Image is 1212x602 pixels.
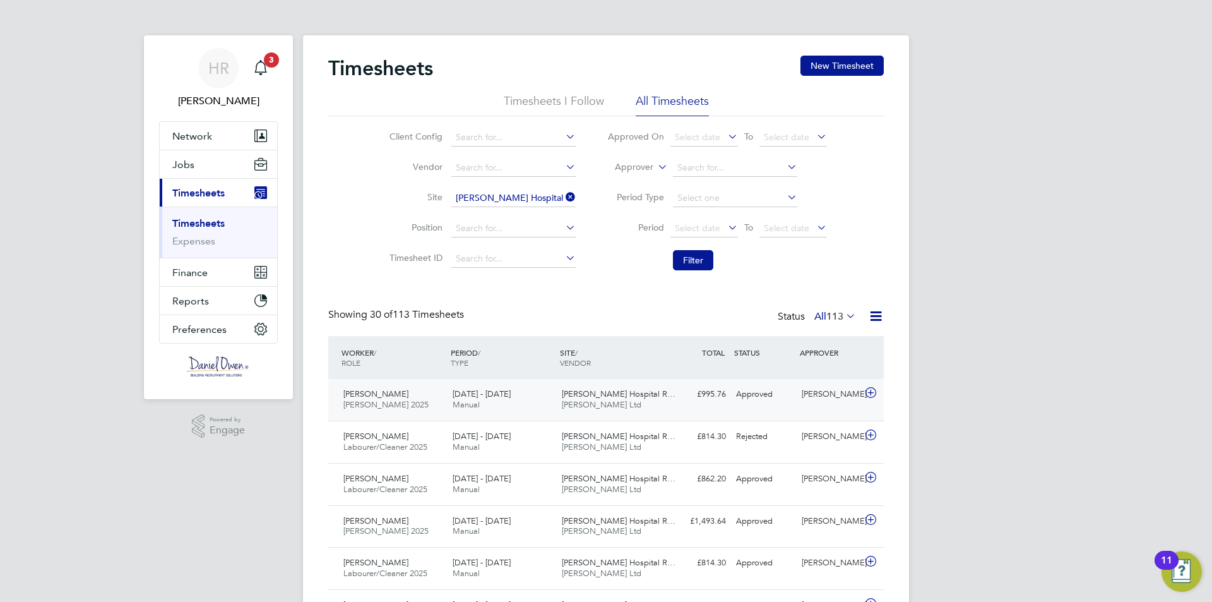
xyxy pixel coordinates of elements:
span: [PERSON_NAME] Ltd [562,568,641,579]
span: / [575,347,578,358]
div: [PERSON_NAME] [797,384,862,405]
a: Timesheets [172,217,225,229]
span: [PERSON_NAME] [343,431,408,442]
h2: Timesheets [328,56,433,81]
span: HR [208,60,229,76]
div: PERIOD [448,341,557,374]
div: £862.20 [665,469,731,490]
span: TYPE [451,358,468,368]
label: Position [386,222,443,233]
button: Network [160,122,277,150]
div: WORKER [338,341,448,374]
div: [PERSON_NAME] [797,511,862,532]
button: Timesheets [160,179,277,207]
span: [PERSON_NAME] Hospital R… [562,388,675,399]
span: [PERSON_NAME] Ltd [562,442,641,452]
button: Finance [160,258,277,286]
input: Search for... [673,159,797,177]
div: Rejected [731,426,797,447]
div: [PERSON_NAME] [797,426,862,447]
div: Approved [731,511,797,532]
div: £995.76 [665,384,731,405]
span: 3 [264,52,279,68]
label: All [814,310,856,323]
span: Network [172,130,212,142]
a: Powered byEngage [192,414,246,438]
label: Approved On [607,131,664,142]
span: [PERSON_NAME] [343,473,408,484]
span: [PERSON_NAME] [343,557,408,568]
label: Period [607,222,664,233]
span: Manual [453,568,480,579]
div: [PERSON_NAME] [797,553,862,574]
label: Vendor [386,161,443,172]
span: Select date [764,131,809,143]
button: Preferences [160,315,277,343]
div: SITE [557,341,666,374]
a: 3 [248,48,273,88]
span: Reports [172,295,209,307]
span: [PERSON_NAME] Ltd [562,484,641,495]
span: 113 Timesheets [370,308,464,321]
li: Timesheets I Follow [504,93,604,116]
input: Search for... [451,250,576,268]
img: danielowen-logo-retina.png [187,356,250,376]
div: Status [778,308,858,326]
nav: Main navigation [144,35,293,399]
span: Manual [453,526,480,536]
span: Timesheets [172,187,225,199]
span: ROLE [342,358,360,368]
span: Henry Robinson [159,93,278,109]
span: [PERSON_NAME] Hospital R… [562,473,675,484]
div: £814.30 [665,553,731,574]
div: STATUS [731,341,797,364]
div: [PERSON_NAME] [797,469,862,490]
input: Search for... [451,190,576,207]
span: Jobs [172,159,194,171]
input: Search for... [451,159,576,177]
div: £814.30 [665,426,731,447]
span: Manual [453,484,480,495]
span: / [478,347,480,358]
span: / [374,347,376,358]
span: [DATE] - [DATE] [453,388,511,399]
span: [PERSON_NAME] 2025 [343,526,429,536]
span: To [740,128,757,145]
div: 11 [1161,560,1172,577]
button: New Timesheet [800,56,884,76]
label: Approver [597,161,653,174]
span: To [740,219,757,236]
span: [DATE] - [DATE] [453,557,511,568]
label: Client Config [386,131,443,142]
span: Powered by [210,414,245,425]
span: 113 [826,310,843,323]
label: Timesheet ID [386,252,443,263]
span: Engage [210,425,245,436]
input: Search for... [451,220,576,238]
div: Approved [731,553,797,574]
a: Expenses [172,235,215,247]
span: Manual [453,399,480,410]
span: Select date [764,222,809,234]
div: Showing [328,308,466,322]
button: Open Resource Center, 11 new notifications [1161,551,1202,592]
input: Select one [673,190,797,207]
input: Search for... [451,129,576,147]
span: Preferences [172,323,227,335]
span: [DATE] - [DATE] [453,473,511,484]
span: [PERSON_NAME] [343,388,408,399]
span: [PERSON_NAME] Hospital R… [562,557,675,568]
button: Jobs [160,150,277,178]
span: [DATE] - [DATE] [453,515,511,526]
div: Approved [731,384,797,405]
span: Select date [675,222,720,234]
span: 30 of [370,308,393,321]
a: HR[PERSON_NAME] [159,48,278,109]
div: APPROVER [797,341,862,364]
span: [PERSON_NAME] Ltd [562,399,641,410]
span: TOTAL [702,347,725,358]
label: Period Type [607,191,664,203]
div: £1,493.64 [665,511,731,532]
span: Labourer/Cleaner 2025 [343,568,427,579]
div: Approved [731,469,797,490]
